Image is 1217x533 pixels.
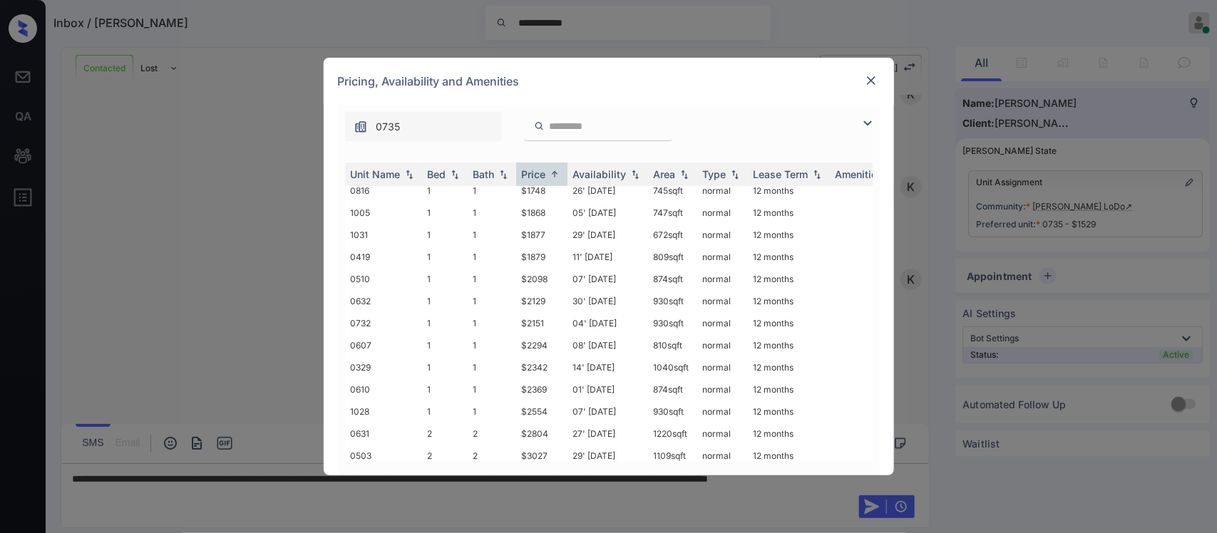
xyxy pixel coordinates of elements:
td: 12 months [748,202,830,224]
td: 12 months [748,400,830,423]
td: normal [697,334,748,356]
td: $2804 [516,423,568,445]
td: 1 [422,202,468,224]
td: 1 [422,224,468,246]
td: 0632 [345,290,422,312]
td: 1 [468,268,516,290]
td: 0503 [345,445,422,467]
td: 12 months [748,312,830,334]
td: $2342 [516,356,568,378]
td: 2 [468,423,516,445]
td: normal [697,246,748,268]
td: $1879 [516,246,568,268]
img: sorting [402,170,416,180]
td: 0816 [345,180,422,202]
td: 12 months [748,334,830,356]
td: 1 [468,400,516,423]
td: 874 sqft [648,378,697,400]
td: normal [697,400,748,423]
td: 1 [422,268,468,290]
td: 1 [422,334,468,356]
td: 1 [422,356,468,378]
img: icon-zuma [354,120,368,134]
img: icon-zuma [859,115,876,132]
td: normal [697,224,748,246]
td: 1 [468,180,516,202]
td: 930 sqft [648,290,697,312]
td: 1109 sqft [648,445,697,467]
td: 1 [422,290,468,312]
td: 08' [DATE] [568,334,648,356]
div: Availability [573,168,627,180]
td: 1 [468,334,516,356]
td: normal [697,312,748,334]
img: sorting [496,170,510,180]
td: 874 sqft [648,268,697,290]
td: 1 [422,312,468,334]
div: Unit Name [351,168,401,180]
td: 1 [468,378,516,400]
td: 30' [DATE] [568,290,648,312]
td: 672 sqft [648,224,697,246]
td: 747 sqft [648,202,697,224]
td: 12 months [748,268,830,290]
td: 12 months [748,224,830,246]
img: sorting [448,170,462,180]
img: sorting [810,170,824,180]
img: icon-zuma [534,120,545,133]
td: 1 [422,378,468,400]
div: Price [522,168,546,180]
td: $3027 [516,445,568,467]
td: 809 sqft [648,246,697,268]
td: $2098 [516,268,568,290]
td: 1220 sqft [648,423,697,445]
td: $2294 [516,334,568,356]
td: 0607 [345,334,422,356]
td: $1868 [516,202,568,224]
td: 12 months [748,378,830,400]
td: 12 months [748,290,830,312]
span: 0735 [376,119,401,135]
img: close [864,73,878,88]
td: 0510 [345,268,422,290]
td: $2129 [516,290,568,312]
td: $1748 [516,180,568,202]
div: Bed [428,168,446,180]
td: normal [697,202,748,224]
td: 1031 [345,224,422,246]
td: 1 [468,246,516,268]
td: 1040 sqft [648,356,697,378]
td: 29' [DATE] [568,445,648,467]
td: normal [697,445,748,467]
td: 810 sqft [648,334,697,356]
img: sorting [628,170,642,180]
td: 12 months [748,423,830,445]
td: $1877 [516,224,568,246]
img: sorting [677,170,692,180]
div: Area [654,168,676,180]
td: 930 sqft [648,312,697,334]
td: $2554 [516,400,568,423]
td: 2 [422,445,468,467]
td: 2 [422,423,468,445]
div: Type [703,168,726,180]
td: 29' [DATE] [568,224,648,246]
td: 0631 [345,423,422,445]
td: $2369 [516,378,568,400]
td: $2151 [516,312,568,334]
td: 0419 [345,246,422,268]
td: normal [697,290,748,312]
td: 1 [422,180,468,202]
td: 07' [DATE] [568,400,648,423]
td: 0329 [345,356,422,378]
td: 27' [DATE] [568,423,648,445]
td: 04' [DATE] [568,312,648,334]
td: normal [697,356,748,378]
td: normal [697,180,748,202]
img: sorting [728,170,742,180]
td: 930 sqft [648,400,697,423]
div: Bath [473,168,495,180]
td: 1 [468,224,516,246]
td: 745 sqft [648,180,697,202]
td: 0610 [345,378,422,400]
